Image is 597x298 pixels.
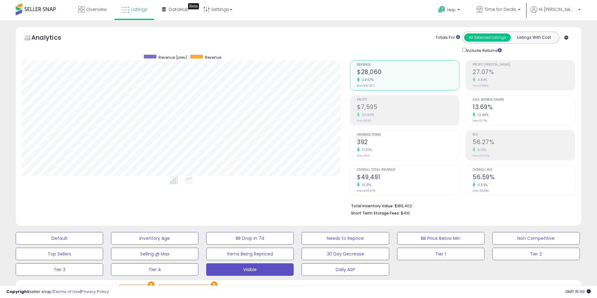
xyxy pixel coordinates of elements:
[473,84,489,88] small: Prev: 25.82%
[205,55,221,60] span: Revenue
[492,248,580,260] button: Tier 2
[351,203,394,209] b: Total Inventory Value:
[16,263,103,276] button: Tier 3
[169,6,189,13] span: DataHub
[475,148,487,152] small: 5.10%
[357,139,459,147] h2: 392
[81,289,109,295] a: Privacy Policy
[357,168,459,172] span: Overall Total Revenue
[473,174,575,182] h2: 56.59%
[473,168,575,172] span: Overall ROI
[111,232,198,245] button: Inventory Age
[475,183,488,187] small: 0.55%
[206,263,294,276] button: Visible
[473,154,490,158] small: Prev: 53.54%
[357,119,371,123] small: Prev: $5,811
[458,47,509,54] div: Include Returns
[473,63,575,67] span: Profit [PERSON_NAME]
[211,281,217,288] button: ×
[397,248,484,260] button: Tier 1
[301,248,389,260] button: 30 Day Decrease
[357,84,374,88] small: Prev: $22,507
[492,232,580,245] button: Non Competitive
[6,289,29,295] strong: Copyright
[473,104,575,112] h2: 13.69%
[539,6,576,13] span: Hi [PERSON_NAME]
[360,78,374,82] small: 24.67%
[487,284,581,290] p: Listing States:
[357,68,459,77] h2: $28,060
[351,202,570,209] li: $189,402
[131,6,147,13] span: Listings
[148,281,154,288] button: ×
[357,189,375,193] small: Prev: $43,676
[357,133,459,137] span: Ordered Items
[473,139,575,147] h2: 56.27%
[357,104,459,112] h2: $7,595
[401,210,410,216] span: $410
[360,113,374,117] small: 30.69%
[159,55,187,60] span: Revenue (prev)
[511,33,557,42] button: Listings With Cost
[397,232,484,245] button: BB Price Below Min
[111,248,198,260] button: Selling @ Max
[433,1,466,20] a: Help
[473,98,575,102] span: Avg. Buybox Share
[86,6,107,13] span: Overview
[6,289,109,295] div: seller snap | |
[484,6,516,13] span: Time for Deals
[360,183,371,187] small: 13.31%
[438,6,446,13] i: Get Help
[206,248,294,260] button: Items Being Repriced
[473,119,487,123] small: Prev: 12.17%
[360,148,372,152] small: 17.37%
[188,3,199,9] div: Tooltip anchor
[473,68,575,77] h2: 27.07%
[16,232,103,245] button: Default
[475,78,487,82] small: 4.84%
[357,98,459,102] span: Profit
[447,7,456,13] span: Help
[473,189,489,193] small: Prev: 56.28%
[531,6,581,20] a: Hi [PERSON_NAME]
[464,33,511,42] button: All Selected Listings
[475,113,489,117] small: 12.49%
[351,210,400,216] b: Short Term Storage Fees:
[565,289,591,295] span: 2025-10-7 15:00 GMT
[301,232,389,245] button: Needs to Reprice
[357,63,459,67] span: Revenue
[206,232,294,245] button: BB Drop in 7d
[111,263,198,276] button: Tier 4
[473,133,575,137] span: ROI
[31,33,73,43] h5: Analytics
[436,35,460,41] div: Totals For
[54,289,80,295] a: Terms of Use
[16,248,103,260] button: Top Sellers
[357,154,369,158] small: Prev: 334
[301,263,389,276] button: Daily ASP
[357,174,459,182] h2: $49,491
